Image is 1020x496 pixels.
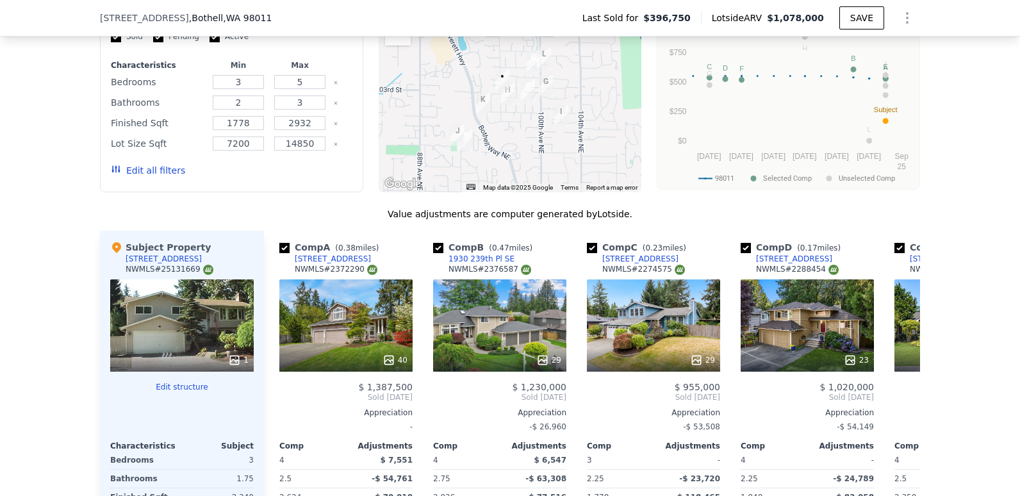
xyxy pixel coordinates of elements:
div: 19521 92nd Ave NE [450,124,465,146]
div: Finished Sqft [111,114,205,132]
div: Comp [894,441,961,451]
div: Comp B [433,241,538,254]
div: 40 [383,354,407,367]
span: 0.17 [800,244,818,252]
span: 0.23 [645,244,662,252]
div: Comp E [894,241,998,254]
img: NWMLS Logo [675,265,685,275]
button: Clear [333,142,338,147]
span: ( miles) [792,244,846,252]
div: - [279,418,413,436]
img: Google [382,176,424,192]
text: [DATE] [697,152,721,161]
div: 3 [185,451,254,469]
text: $0 [678,136,687,145]
span: Sold [DATE] [433,392,566,402]
span: 4 [279,456,284,465]
text: L [868,126,871,133]
button: Clear [333,121,338,126]
div: Comp [587,441,654,451]
span: ( miles) [484,244,538,252]
span: -$ 53,508 [683,422,720,431]
div: 20022 99th Ct NE [521,79,535,101]
span: , Bothell [189,12,272,24]
div: Appreciation [279,408,413,418]
div: 19833 95th Ave NE [476,93,490,115]
div: Comp [279,441,346,451]
span: 4 [894,456,900,465]
div: Bedrooms [110,451,179,469]
span: 3 [587,456,592,465]
span: Sold [DATE] [279,392,413,402]
text: H [802,44,807,52]
label: Pending [153,31,199,42]
button: Clear [333,101,338,106]
div: 9603 NE 203rd St [495,70,509,92]
button: Show Options [894,5,920,31]
text: I [885,60,887,68]
div: Adjustments [346,441,413,451]
text: $250 [670,107,687,116]
span: $ 7,551 [381,456,413,465]
span: ( miles) [330,244,384,252]
div: Bathrooms [111,94,205,112]
div: [STREET_ADDRESS] [126,254,202,264]
div: NWMLS # 2404256 [910,264,992,275]
div: Adjustments [500,441,566,451]
div: Max [272,60,328,70]
img: NWMLS Logo [367,265,377,275]
div: 10201 NE 198th St [554,105,568,127]
a: Open this area in Google Maps (opens a new window) [382,176,424,192]
text: [DATE] [729,152,753,161]
div: 2.5 [894,470,958,488]
span: -$ 54,149 [837,422,874,431]
div: 9628 NE 200th St [500,83,514,105]
div: 1.75 [185,470,254,488]
div: Min [210,60,267,70]
a: Terms (opens in new tab) [561,184,579,191]
span: -$ 54,761 [372,474,413,483]
div: Bedrooms [111,73,205,91]
span: $ 955,000 [675,382,720,392]
span: Map data ©2025 Google [483,184,553,191]
div: Comp [433,441,500,451]
div: 9220 NE 195th St [458,129,472,151]
a: 1930 239th Pl SE [433,254,514,264]
img: NWMLS Logo [828,265,839,275]
div: Comp [741,441,807,451]
text: E [883,63,887,70]
text: $750 [670,48,687,57]
span: Sold [DATE] [741,392,874,402]
div: Comp D [741,241,846,254]
div: Characteristics [110,441,182,451]
input: Sold [111,32,121,42]
a: [STREET_ADDRESS] [587,254,679,264]
span: 0.38 [338,244,356,252]
div: Adjustments [654,441,720,451]
span: Sold [DATE] [587,392,720,402]
svg: A chart. [665,26,912,186]
div: [STREET_ADDRESS] [602,254,679,264]
text: [DATE] [761,152,786,161]
div: [STREET_ADDRESS] [295,254,371,264]
span: $ 1,230,000 [512,382,566,392]
div: Comp C [587,241,691,254]
div: NWMLS # 2372290 [295,264,377,275]
div: 1 [228,354,249,367]
text: Sep [895,152,909,161]
text: 25 [898,162,907,171]
div: 2.5 [279,470,343,488]
button: Clear [333,80,338,85]
text: 98011 [715,174,734,183]
text: Selected Comp [763,174,812,183]
div: 10020 NE 201st St [539,75,553,97]
text: $500 [670,78,687,87]
div: NWMLS # 2376587 [448,264,531,275]
div: Value adjustments are computer generated by Lotside . [100,208,920,220]
div: NWMLS # 25131669 [126,264,213,275]
span: $ 1,387,500 [358,382,413,392]
button: Edit all filters [111,164,185,177]
div: - [810,451,874,469]
div: 2.25 [741,470,805,488]
text: [DATE] [793,152,817,161]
